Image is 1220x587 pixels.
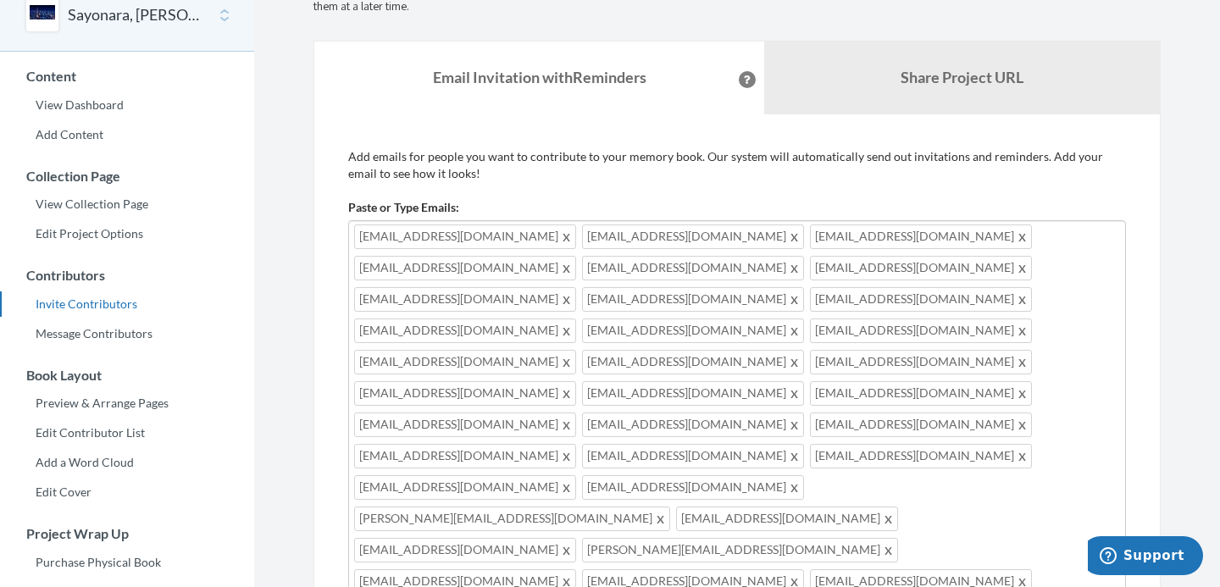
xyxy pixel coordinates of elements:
h3: Content [1,69,254,84]
span: [EMAIL_ADDRESS][DOMAIN_NAME] [676,507,898,531]
span: [EMAIL_ADDRESS][DOMAIN_NAME] [810,256,1032,280]
span: [EMAIL_ADDRESS][DOMAIN_NAME] [582,287,804,312]
span: [EMAIL_ADDRESS][DOMAIN_NAME] [582,381,804,406]
span: [EMAIL_ADDRESS][DOMAIN_NAME] [810,381,1032,406]
span: [EMAIL_ADDRESS][DOMAIN_NAME] [582,444,804,468]
label: Paste or Type Emails: [348,199,459,216]
span: [EMAIL_ADDRESS][DOMAIN_NAME] [810,350,1032,374]
button: Sayonara, [PERSON_NAME]! [68,4,205,26]
span: [EMAIL_ADDRESS][DOMAIN_NAME] [354,413,576,437]
h3: Collection Page [1,169,254,184]
iframe: Opens a widget where you can chat to one of our agents [1088,536,1203,579]
span: [EMAIL_ADDRESS][DOMAIN_NAME] [582,256,804,280]
span: [EMAIL_ADDRESS][DOMAIN_NAME] [810,413,1032,437]
span: [EMAIL_ADDRESS][DOMAIN_NAME] [354,538,576,562]
span: [EMAIL_ADDRESS][DOMAIN_NAME] [582,475,804,500]
span: [EMAIL_ADDRESS][DOMAIN_NAME] [810,318,1032,343]
span: [EMAIL_ADDRESS][DOMAIN_NAME] [810,224,1032,249]
span: [EMAIL_ADDRESS][DOMAIN_NAME] [354,381,576,406]
span: [EMAIL_ADDRESS][DOMAIN_NAME] [582,350,804,374]
h3: Contributors [1,268,254,283]
span: [EMAIL_ADDRESS][DOMAIN_NAME] [810,287,1032,312]
h3: Book Layout [1,368,254,383]
span: [EMAIL_ADDRESS][DOMAIN_NAME] [354,256,576,280]
span: [EMAIL_ADDRESS][DOMAIN_NAME] [810,444,1032,468]
span: [PERSON_NAME][EMAIL_ADDRESS][DOMAIN_NAME] [582,538,898,562]
span: [PERSON_NAME][EMAIL_ADDRESS][DOMAIN_NAME] [354,507,670,531]
span: [EMAIL_ADDRESS][DOMAIN_NAME] [582,413,804,437]
span: [EMAIL_ADDRESS][DOMAIN_NAME] [354,287,576,312]
h3: Project Wrap Up [1,526,254,541]
span: [EMAIL_ADDRESS][DOMAIN_NAME] [582,318,804,343]
span: [EMAIL_ADDRESS][DOMAIN_NAME] [354,318,576,343]
p: Add emails for people you want to contribute to your memory book. Our system will automatically s... [348,148,1126,182]
b: Share Project URL [901,68,1023,86]
span: [EMAIL_ADDRESS][DOMAIN_NAME] [354,444,576,468]
span: [EMAIL_ADDRESS][DOMAIN_NAME] [354,475,576,500]
span: [EMAIL_ADDRESS][DOMAIN_NAME] [582,224,804,249]
span: [EMAIL_ADDRESS][DOMAIN_NAME] [354,350,576,374]
strong: Email Invitation with Reminders [433,68,646,86]
span: [EMAIL_ADDRESS][DOMAIN_NAME] [354,224,576,249]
